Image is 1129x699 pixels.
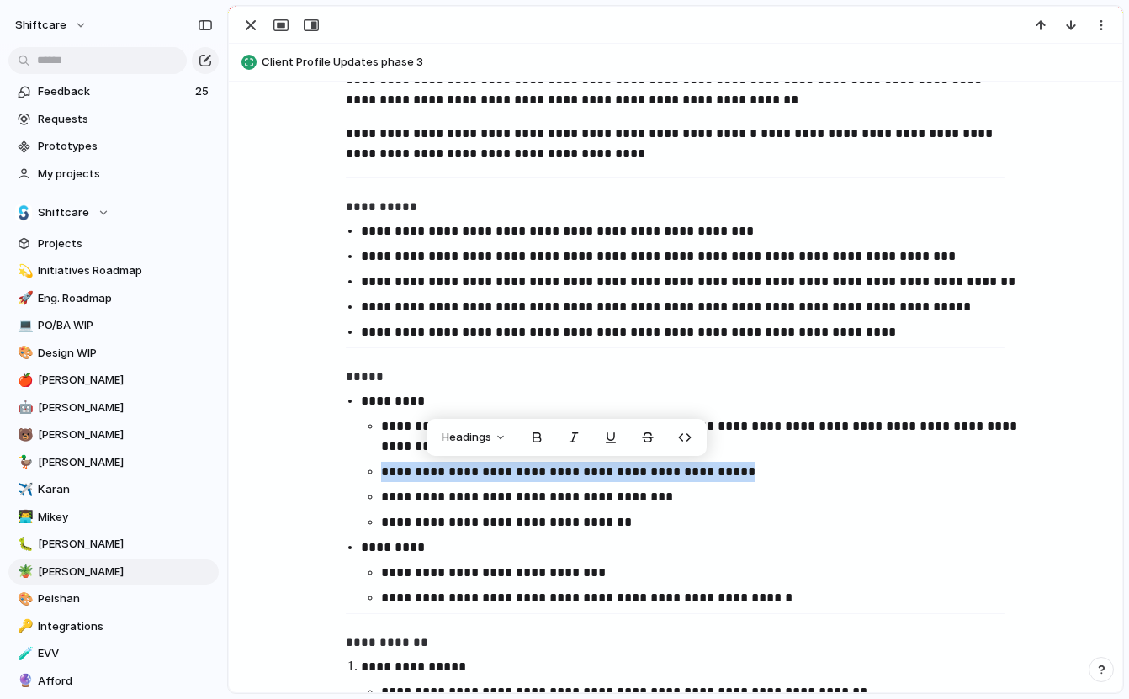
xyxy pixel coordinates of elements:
div: 🧪 [18,644,29,664]
div: 🐻 [18,426,29,445]
button: 💫 [15,262,32,279]
button: 🐛 [15,536,32,553]
a: 🐻[PERSON_NAME] [8,422,219,447]
button: 🧪 [15,645,32,662]
span: Mikey [38,509,213,526]
div: 🐛 [18,535,29,554]
span: [PERSON_NAME] [38,454,213,471]
span: Peishan [38,590,213,607]
a: 🎨Peishan [8,586,219,612]
span: Karan [38,481,213,498]
div: 🍎 [18,371,29,390]
a: 🧪EVV [8,641,219,666]
button: 🔮 [15,673,32,690]
button: 🪴 [15,564,32,580]
a: Projects [8,231,219,257]
span: [PERSON_NAME] [38,564,213,580]
button: 🔑 [15,618,32,635]
button: Headings [432,424,517,451]
div: 🪴 [18,562,29,581]
div: 🚀 [18,289,29,308]
button: ✈️ [15,481,32,498]
a: 🔑Integrations [8,614,219,639]
a: 🐛[PERSON_NAME] [8,532,219,557]
span: EVV [38,645,213,662]
span: Design WIP [38,345,213,362]
button: Client Profile Updates phase 3 [236,49,1115,76]
div: 🦆 [18,453,29,472]
button: shiftcare [8,12,96,39]
span: [PERSON_NAME] [38,536,213,553]
span: Integrations [38,618,213,635]
button: 🎨 [15,345,32,362]
a: 🎨Design WIP [8,341,219,366]
button: Shiftcare [8,200,219,225]
span: Initiatives Roadmap [38,262,213,279]
span: Afford [38,673,213,690]
a: 💻PO/BA WIP [8,313,219,338]
span: Client Profile Updates phase 3 [262,54,1115,71]
span: Prototypes [38,138,213,155]
div: 🔮 [18,671,29,691]
button: 🍎 [15,372,32,389]
span: Headings [442,429,491,446]
button: 👨‍💻 [15,509,32,526]
span: [PERSON_NAME] [38,426,213,443]
div: 💻 [18,316,29,336]
span: Shiftcare [38,204,89,221]
a: 🦆[PERSON_NAME] [8,450,219,475]
button: 💻 [15,317,32,334]
div: 💫 [18,262,29,281]
a: ✈️Karan [8,477,219,502]
a: 👨‍💻Mikey [8,505,219,530]
span: Feedback [38,83,190,100]
a: 🚀Eng. Roadmap [8,286,219,311]
a: 🔮Afford [8,669,219,694]
div: 🎨 [18,343,29,363]
a: Feedback25 [8,79,219,104]
a: 💫Initiatives Roadmap [8,258,219,283]
div: 🔑 [18,617,29,636]
span: [PERSON_NAME] [38,400,213,416]
span: 25 [195,83,212,100]
span: Requests [38,111,213,128]
span: [PERSON_NAME] [38,372,213,389]
span: shiftcare [15,17,66,34]
a: My projects [8,162,219,187]
div: 🎨 [18,590,29,609]
button: 🎨 [15,590,32,607]
a: 🤖[PERSON_NAME] [8,395,219,421]
a: 🪴[PERSON_NAME] [8,559,219,585]
a: Prototypes [8,134,219,159]
button: 🤖 [15,400,32,416]
a: Requests [8,107,219,132]
span: My projects [38,166,213,183]
div: 🤖 [18,398,29,417]
span: PO/BA WIP [38,317,213,334]
span: Projects [38,236,213,252]
div: 👨‍💻 [18,507,29,527]
button: 🚀 [15,290,32,307]
button: 🦆 [15,454,32,471]
span: Eng. Roadmap [38,290,213,307]
button: 🐻 [15,426,32,443]
div: ✈️ [18,480,29,500]
a: 🍎[PERSON_NAME] [8,368,219,393]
